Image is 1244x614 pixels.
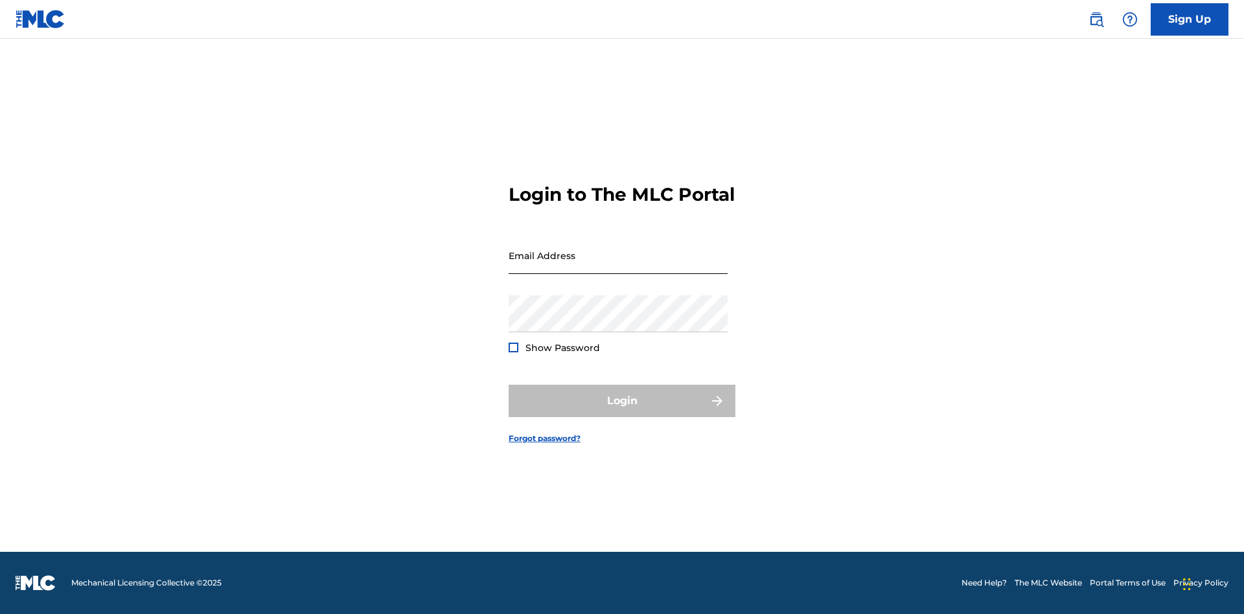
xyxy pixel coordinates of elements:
span: Mechanical Licensing Collective © 2025 [71,577,222,589]
a: Need Help? [962,577,1007,589]
a: Public Search [1083,6,1109,32]
img: search [1088,12,1104,27]
img: MLC Logo [16,10,65,28]
a: Sign Up [1151,3,1228,36]
div: Help [1117,6,1143,32]
a: Privacy Policy [1173,577,1228,589]
h3: Login to The MLC Portal [509,183,735,206]
iframe: Chat Widget [1179,552,1244,614]
img: help [1122,12,1138,27]
a: The MLC Website [1015,577,1082,589]
span: Show Password [525,342,600,354]
div: Drag [1183,565,1191,604]
a: Forgot password? [509,433,581,444]
a: Portal Terms of Use [1090,577,1166,589]
img: logo [16,575,56,591]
